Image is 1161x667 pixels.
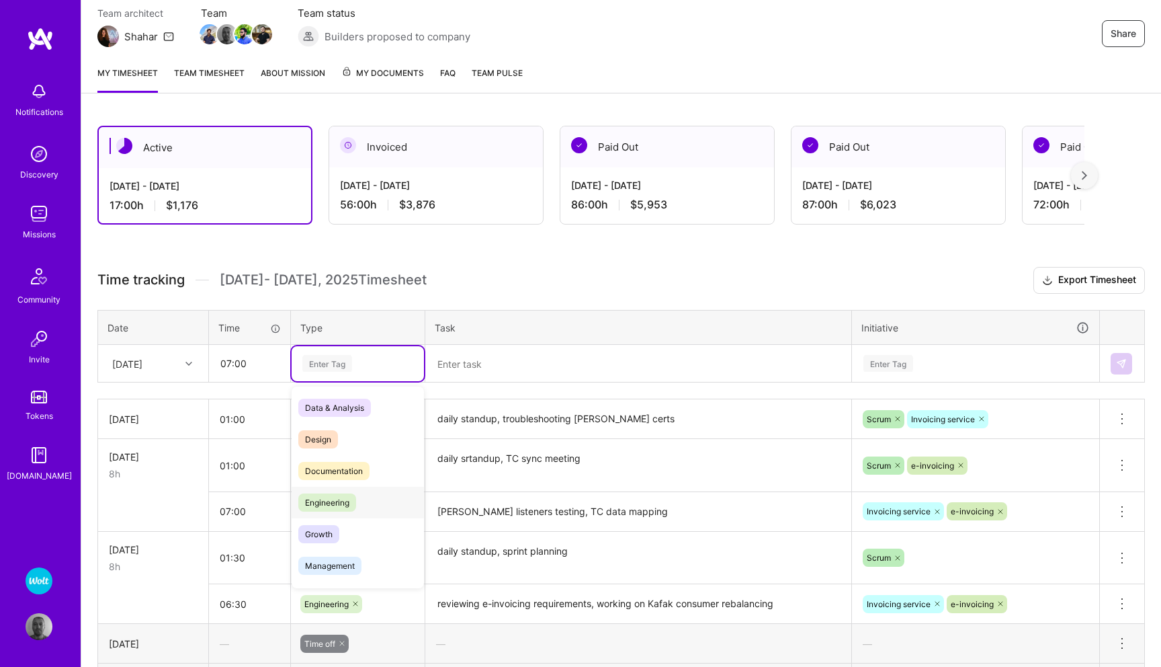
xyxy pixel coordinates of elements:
a: Team Member Avatar [236,23,253,46]
textarea: daily srtandup, TC sync meeting [427,440,850,491]
img: Submit [1116,358,1127,369]
div: [DATE] [109,637,198,651]
div: 8h [109,559,198,574]
i: icon Chevron [185,360,192,367]
a: Team timesheet [174,66,245,93]
div: — [852,626,1099,662]
img: discovery [26,141,52,167]
div: Paid Out [560,126,774,167]
img: Paid Out [571,137,587,153]
th: Type [291,310,425,345]
div: [DATE] [109,543,198,557]
span: Invoicing service [867,506,931,516]
img: Paid Out [1033,137,1049,153]
div: 86:00 h [571,198,763,212]
div: Initiative [861,320,1090,336]
img: tokens [31,391,47,403]
a: Team Member Avatar [218,23,236,46]
img: right [1082,171,1087,180]
span: Scrum [867,414,891,424]
div: [DATE] - [DATE] [571,178,763,192]
div: [DATE] - [DATE] [340,178,532,192]
span: Invoicing service [911,414,975,424]
div: 87:00 h [802,198,994,212]
span: Scrum [867,553,891,563]
a: My timesheet [97,66,158,93]
a: Wolt - Fintech: Payments Expansion Team [22,567,56,594]
div: Time [218,321,281,335]
div: 17:00 h [110,198,300,212]
span: $3,876 [399,198,435,212]
span: [DATE] - [DATE] , 2025 Timesheet [220,272,427,288]
a: About Mission [261,66,325,93]
span: Documentation [298,462,370,480]
th: Task [425,310,852,345]
div: Enter Tag [863,353,913,374]
div: [DATE] [112,356,142,370]
span: Growth [298,525,339,543]
input: HH:MM [209,494,290,529]
div: [DOMAIN_NAME] [7,469,72,483]
span: Time off [304,639,335,649]
textarea: reviewing e-invoicing requirements, working on Kafak consumer rebalancing [427,586,850,623]
span: Team [201,6,271,20]
a: My Documents [341,66,424,93]
div: — [425,626,851,662]
span: Team architect [97,6,174,20]
span: Data & Analysis [298,399,371,417]
input: HH:MM [209,448,290,483]
img: Community [23,260,55,292]
img: User Avatar [26,613,52,640]
img: Team Member Avatar [234,24,255,44]
div: Invite [29,352,50,366]
div: — [209,626,290,662]
div: [DATE] [109,450,198,464]
img: Builders proposed to company [298,26,319,47]
input: HH:MM [209,540,290,576]
div: Enter Tag [302,353,352,374]
span: $6,023 [860,198,896,212]
textarea: daily standup, troubleshooting [PERSON_NAME] certs [427,401,850,438]
a: Team Member Avatar [253,23,271,46]
img: Wolt - Fintech: Payments Expansion Team [26,567,52,594]
a: Team Member Avatar [201,23,218,46]
span: Scrum [867,461,891,471]
textarea: daily standup, sprint planning [427,533,850,584]
i: icon Mail [163,31,174,42]
th: Date [98,310,209,345]
span: Design [298,430,338,448]
img: Team Member Avatar [252,24,272,44]
div: Community [17,292,60,307]
div: 8h [109,467,198,481]
img: logo [27,27,54,51]
span: e-invoicing [951,599,994,609]
img: Team Architect [97,26,119,47]
img: Team Member Avatar [200,24,220,44]
div: [DATE] - [DATE] [802,178,994,192]
div: Shahar [124,30,158,44]
input: HH:MM [210,346,290,381]
span: Builders proposed to company [325,30,470,44]
img: bell [26,78,52,105]
input: HH:MM [209,586,290,622]
div: Discovery [20,167,58,182]
a: User Avatar [22,613,56,640]
span: e-invoicing [951,506,994,516]
img: Invite [26,325,52,352]
span: e-invoicing [911,461,954,471]
div: Invoiced [329,126,543,167]
span: Invoicing service [867,599,931,609]
a: Team Pulse [472,66,523,93]
span: Time tracking [97,272,185,288]
span: My Documents [341,66,424,81]
img: Active [116,138,132,154]
span: Management [298,557,361,575]
div: Missions [23,227,56,241]
textarea: [PERSON_NAME] listeners testing, TC data mapping [427,494,850,531]
div: Active [99,127,311,168]
span: $5,953 [630,198,667,212]
span: Team Pulse [472,68,523,78]
span: $1,176 [166,198,198,212]
span: Team status [298,6,470,20]
div: Tokens [26,409,53,423]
